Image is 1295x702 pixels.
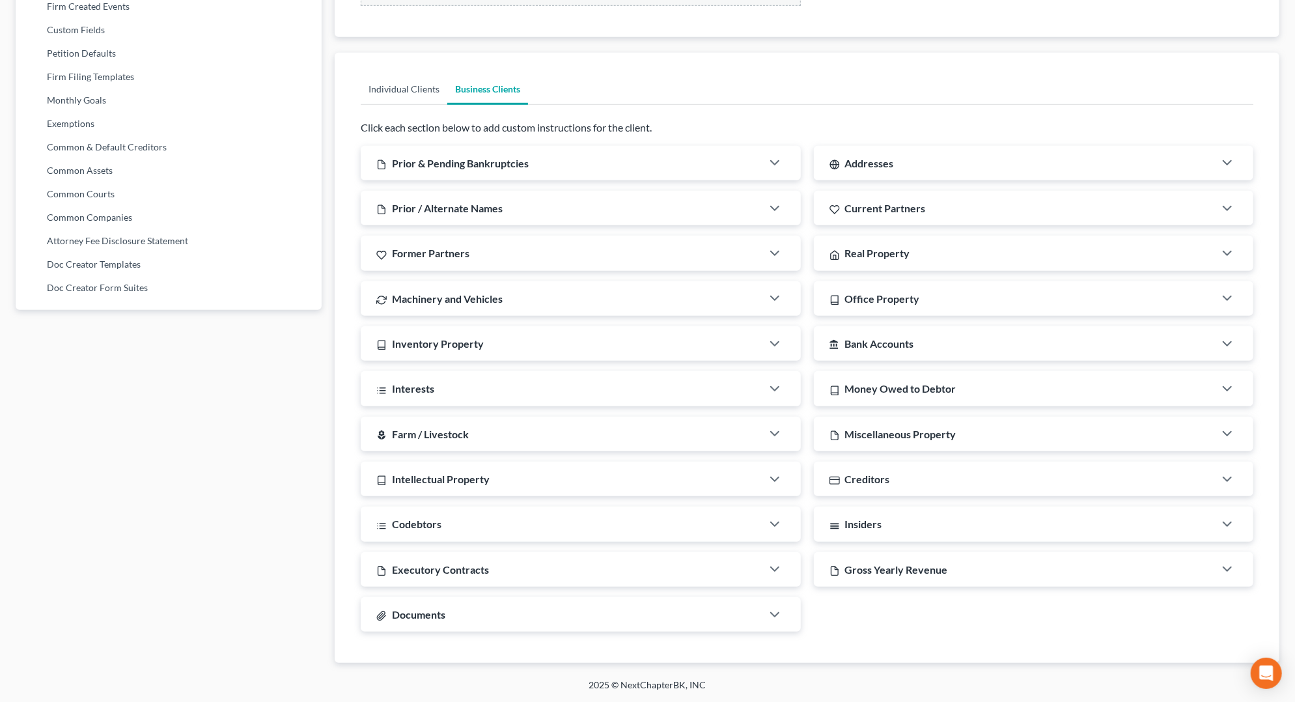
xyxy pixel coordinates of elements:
[392,157,529,169] span: Prior & Pending Bankruptcies
[845,518,882,530] span: Insiders
[16,159,322,182] a: Common Assets
[16,135,322,159] a: Common & Default Creditors
[845,157,894,169] span: Addresses
[392,247,469,259] span: Former Partners
[392,382,434,395] span: Interests
[16,229,322,253] a: Attorney Fee Disclosure Statement
[845,247,910,259] span: Real Property
[16,65,322,89] a: Firm Filing Templates
[16,276,322,300] a: Doc Creator Form Suites
[392,473,490,485] span: Intellectual Property
[845,382,956,395] span: Money Owed to Debtor
[447,74,528,105] a: Business Clients
[845,292,920,305] span: Office Property
[361,120,1253,135] p: Click each section below to add custom instructions for the client.
[16,89,322,112] a: Monthly Goals
[361,74,447,105] a: Individual Clients
[16,18,322,42] a: Custom Fields
[392,337,484,350] span: Inventory Property
[16,182,322,206] a: Common Courts
[1251,658,1282,689] div: Open Intercom Messenger
[376,430,387,440] i: local_florist
[392,518,441,530] span: Codebtors
[392,608,445,621] span: Documents
[16,206,322,229] a: Common Companies
[392,563,489,576] span: Executory Contracts
[829,339,840,350] i: account_balance
[16,112,322,135] a: Exemptions
[845,337,914,350] span: Bank Accounts
[392,428,469,440] span: Farm / Livestock
[845,428,956,440] span: Miscellaneous Property
[16,253,322,276] a: Doc Creator Templates
[16,42,322,65] a: Petition Defaults
[392,292,503,305] span: Machinery and Vehicles
[277,679,1019,702] div: 2025 © NextChapterBK, INC
[392,202,503,214] span: Prior / Alternate Names
[845,202,926,214] span: Current Partners
[845,563,948,576] span: Gross Yearly Revenue
[845,473,890,485] span: Creditors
